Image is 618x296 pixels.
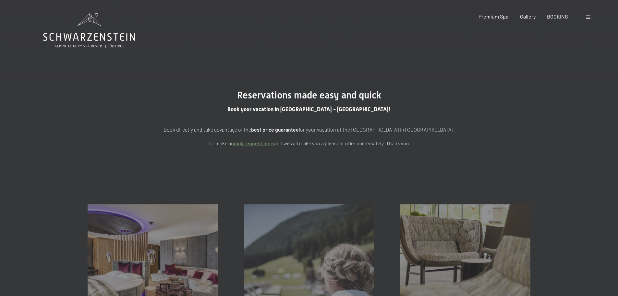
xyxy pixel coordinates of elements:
a: Premium Spa [479,13,508,19]
a: quick request here [231,140,274,146]
span: Reservations made easy and quick [237,89,381,101]
p: Book directly and take advantage of the for your vacation at the [GEOGRAPHIC_DATA] in [GEOGRAPHIC... [147,125,471,134]
a: Gallery [520,13,536,19]
p: Or make a and we will make you a pleasant offer immediately. Thank you [147,139,471,148]
strong: best price guarantee [251,126,299,133]
span: Book your vacation in [GEOGRAPHIC_DATA] - [GEOGRAPHIC_DATA]! [227,106,391,112]
a: BOOKING [547,13,568,19]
